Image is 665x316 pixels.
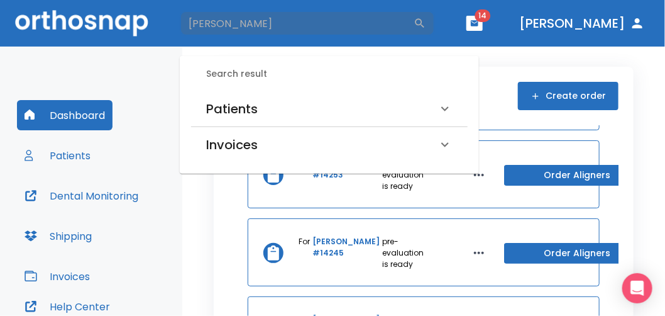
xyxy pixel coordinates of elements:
[504,165,650,186] button: Order Aligners
[15,10,148,36] img: Orthosnap
[299,158,310,192] p: For
[17,261,97,291] button: Invoices
[518,82,618,110] button: Create order
[504,243,650,264] button: Order Aligners
[180,11,414,36] input: Search by Patient Name or Case #
[514,12,650,35] button: [PERSON_NAME]
[191,91,468,127] div: Patients
[17,221,99,251] button: Shipping
[312,158,380,192] a: [PERSON_NAME] #14253
[382,236,424,270] p: pre-evaluation is ready
[475,9,491,22] span: 14
[191,127,468,162] div: Invoices
[206,67,468,81] h6: Search result
[206,99,258,119] h6: Patients
[17,100,113,130] button: Dashboard
[622,273,652,303] div: Open Intercom Messenger
[17,181,146,211] button: Dental Monitoring
[206,135,258,155] h6: Invoices
[17,140,98,171] button: Patients
[312,236,380,270] a: [PERSON_NAME] #14245
[299,236,310,270] p: For
[382,158,424,192] p: pre-evaluation is ready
